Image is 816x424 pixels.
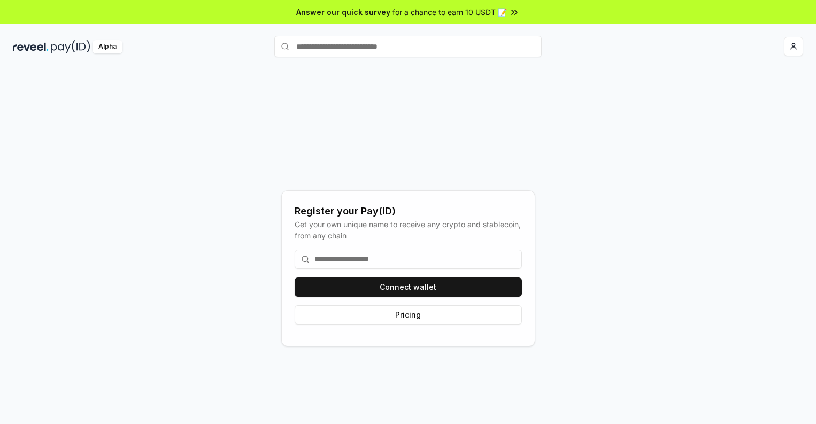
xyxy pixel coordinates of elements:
div: Get your own unique name to receive any crypto and stablecoin, from any chain [295,219,522,241]
span: Answer our quick survey [296,6,390,18]
div: Alpha [93,40,122,53]
div: Register your Pay(ID) [295,204,522,219]
img: pay_id [51,40,90,53]
span: for a chance to earn 10 USDT 📝 [392,6,507,18]
button: Pricing [295,305,522,325]
button: Connect wallet [295,277,522,297]
img: reveel_dark [13,40,49,53]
